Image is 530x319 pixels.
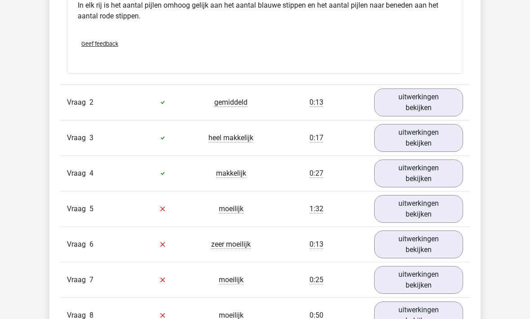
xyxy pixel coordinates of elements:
[89,275,93,284] span: 7
[309,204,323,213] span: 1:32
[309,133,323,142] span: 0:17
[309,240,323,249] span: 0:13
[374,230,463,258] a: uitwerkingen bekijken
[89,169,93,177] span: 4
[309,98,323,107] span: 0:13
[89,240,93,248] span: 6
[214,98,247,107] span: gemiddeld
[374,266,463,294] a: uitwerkingen bekijken
[374,159,463,187] a: uitwerkingen bekijken
[374,124,463,152] a: uitwerkingen bekijken
[67,204,89,214] span: Vraag
[67,275,89,285] span: Vraag
[374,195,463,223] a: uitwerkingen bekijken
[216,169,246,178] span: makkelijk
[309,275,323,284] span: 0:25
[89,204,93,213] span: 5
[67,239,89,250] span: Vraag
[67,97,89,108] span: Vraag
[67,168,89,179] span: Vraag
[208,133,253,142] span: heel makkelijk
[89,98,93,106] span: 2
[309,169,323,178] span: 0:27
[219,204,243,213] span: moeilijk
[67,133,89,143] span: Vraag
[211,240,251,249] span: zeer moeilijk
[89,133,93,142] span: 3
[374,89,463,116] a: uitwerkingen bekijken
[81,40,118,47] span: Geef feedback
[219,275,243,284] span: moeilijk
